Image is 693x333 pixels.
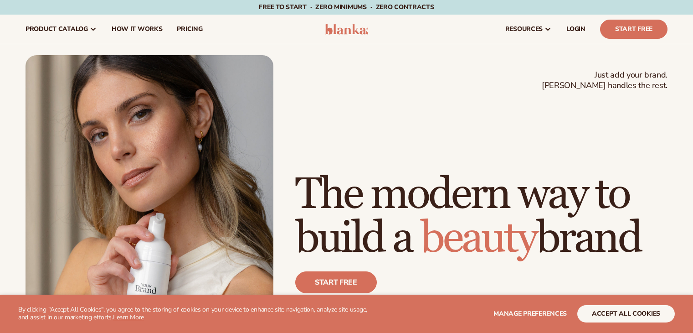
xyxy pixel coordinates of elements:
[325,24,368,35] img: logo
[113,313,144,322] a: Learn More
[577,305,675,323] button: accept all cookies
[493,305,567,323] button: Manage preferences
[566,26,585,33] span: LOGIN
[18,15,104,44] a: product catalog
[295,173,667,260] h1: The modern way to build a brand
[295,271,377,293] a: Start free
[493,309,567,318] span: Manage preferences
[18,306,378,322] p: By clicking "Accept All Cookies", you agree to the storing of cookies on your device to enhance s...
[104,15,170,44] a: How It Works
[421,212,536,265] span: beauty
[26,26,88,33] span: product catalog
[112,26,163,33] span: How It Works
[505,26,543,33] span: resources
[259,3,434,11] span: Free to start · ZERO minimums · ZERO contracts
[559,15,593,44] a: LOGIN
[177,26,202,33] span: pricing
[600,20,667,39] a: Start Free
[542,70,667,91] span: Just add your brand. [PERSON_NAME] handles the rest.
[498,15,559,44] a: resources
[169,15,210,44] a: pricing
